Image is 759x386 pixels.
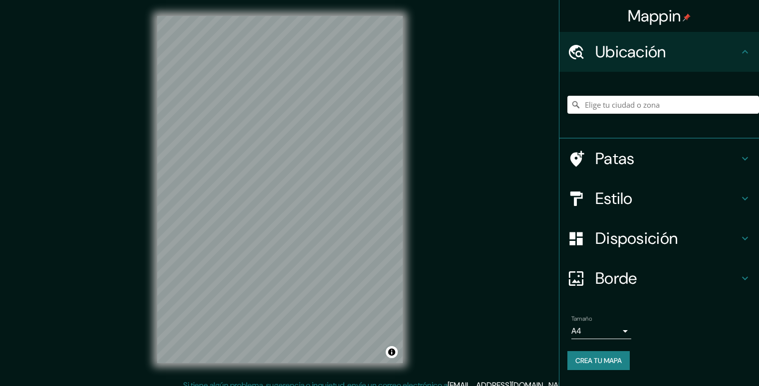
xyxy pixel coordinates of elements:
iframe: Lanzador de widgets de ayuda [670,347,748,375]
font: Crea tu mapa [575,356,622,365]
font: Ubicación [595,41,666,62]
font: Estilo [595,188,633,209]
font: A4 [571,326,581,336]
div: Borde [559,258,759,298]
img: pin-icon.png [683,13,691,21]
font: Tamaño [571,315,592,323]
input: Elige tu ciudad o zona [567,96,759,114]
div: Patas [559,139,759,179]
font: Disposición [595,228,678,249]
div: A4 [571,323,631,339]
button: Activar o desactivar atribución [386,346,398,358]
div: Estilo [559,179,759,218]
font: Mappin [628,5,681,26]
button: Crea tu mapa [567,351,630,370]
canvas: Mapa [157,16,403,363]
div: Ubicación [559,32,759,72]
div: Disposición [559,218,759,258]
font: Borde [595,268,637,289]
font: Patas [595,148,635,169]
